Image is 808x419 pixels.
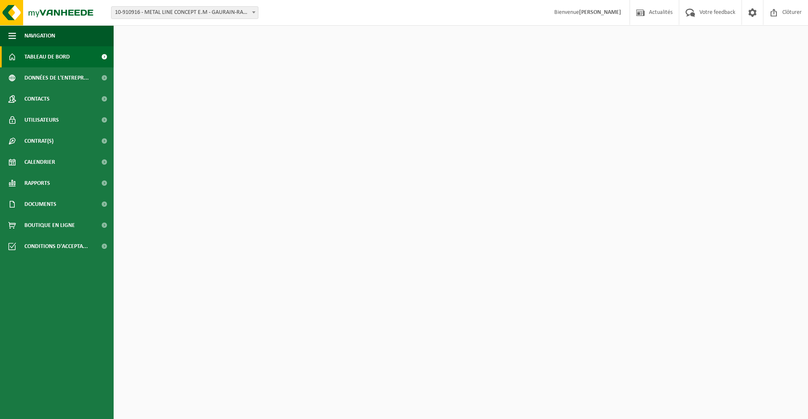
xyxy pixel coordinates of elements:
[24,131,53,152] span: Contrat(s)
[24,88,50,109] span: Contacts
[111,6,258,19] span: 10-910916 - METAL LINE CONCEPT E.M - GAURAIN-RAMECROIX
[24,173,50,194] span: Rapports
[112,7,258,19] span: 10-910916 - METAL LINE CONCEPT E.M - GAURAIN-RAMECROIX
[24,25,55,46] span: Navigation
[24,236,88,257] span: Conditions d'accepta...
[579,9,621,16] strong: [PERSON_NAME]
[24,215,75,236] span: Boutique en ligne
[24,109,59,131] span: Utilisateurs
[24,194,56,215] span: Documents
[24,67,89,88] span: Données de l'entrepr...
[24,152,55,173] span: Calendrier
[24,46,70,67] span: Tableau de bord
